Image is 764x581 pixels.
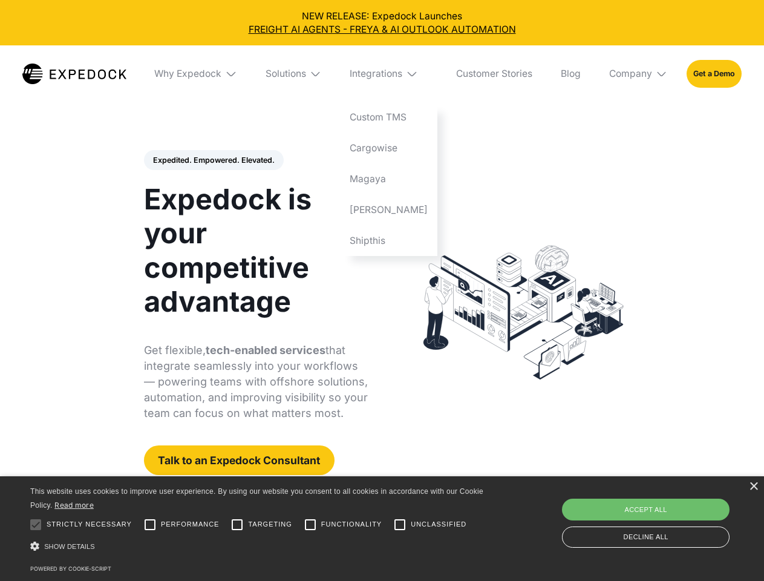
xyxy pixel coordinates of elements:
[599,45,677,102] div: Company
[30,539,488,555] div: Show details
[341,45,437,102] div: Integrations
[10,10,755,36] div: NEW RELEASE: Expedock Launches
[341,163,437,194] a: Magaya
[144,182,368,318] h1: Expedock is your competitive advantage
[145,45,247,102] div: Why Expedock
[144,343,368,421] p: Get flexible, that integrate seamlessly into your workflows — powering teams with offshore soluti...
[341,194,437,225] a: [PERSON_NAME]
[411,519,466,530] span: Unclassified
[341,102,437,256] nav: Integrations
[206,344,325,356] strong: tech-enabled services
[47,519,132,530] span: Strictly necessary
[687,60,742,87] a: Get a Demo
[551,45,590,102] a: Blog
[30,487,483,510] span: This website uses cookies to improve user experience. By using our website you consent to all coo...
[341,133,437,164] a: Cargowise
[609,68,652,80] div: Company
[154,68,221,80] div: Why Expedock
[10,23,755,36] a: FREIGHT AI AGENTS - FREYA & AI OUTLOOK AUTOMATION
[248,519,292,530] span: Targeting
[44,543,95,550] span: Show details
[321,519,382,530] span: Functionality
[341,225,437,256] a: Shipthis
[256,45,331,102] div: Solutions
[563,450,764,581] iframe: Chat Widget
[266,68,306,80] div: Solutions
[446,45,541,102] a: Customer Stories
[161,519,220,530] span: Performance
[144,445,335,475] a: Talk to an Expedock Consultant
[54,501,94,510] a: Read more
[341,102,437,133] a: Custom TMS
[30,565,111,572] a: Powered by cookie-script
[350,68,402,80] div: Integrations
